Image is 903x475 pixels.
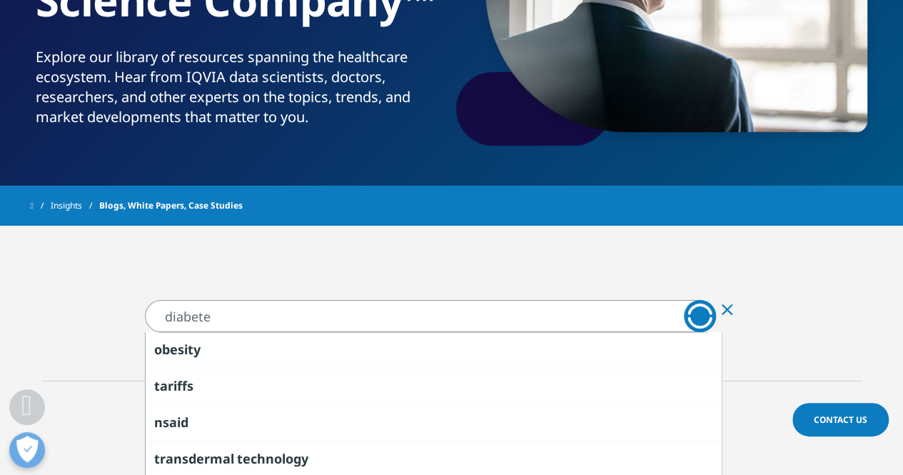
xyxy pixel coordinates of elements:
[146,368,722,404] div: tariffs
[792,403,889,436] a: Contact Us
[237,450,308,467] span: technology
[684,300,716,332] a: Search
[710,291,745,326] div: Clear
[146,332,722,368] div: obesity
[51,193,99,219] a: Insights
[9,432,45,468] button: 打开偏好
[99,193,243,219] span: Blogs, White Papers, Case Studies
[682,299,717,334] svg: Loading
[154,341,201,358] span: obesity
[814,414,867,426] span: Contact Us
[36,47,446,136] p: Explore our library of resources spanning the healthcare ecosystem. Hear from IQVIA data scientis...
[145,300,716,332] input: Search
[154,450,234,467] span: transdermal
[722,304,732,315] svg: Clear
[154,377,193,394] span: tariffs
[146,404,722,441] div: nsaid
[154,414,188,431] span: nsaid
